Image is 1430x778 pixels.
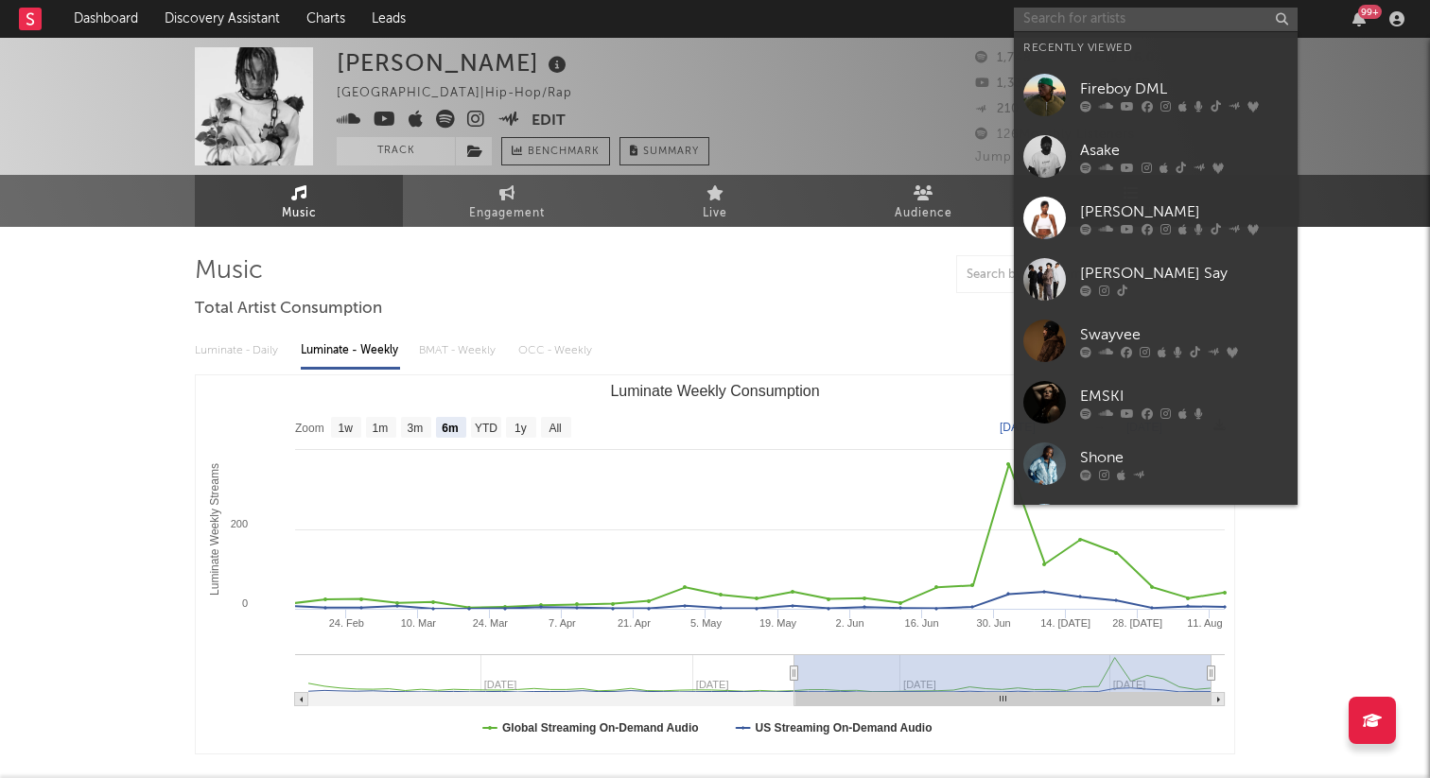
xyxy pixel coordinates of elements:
a: [PERSON_NAME] Say [1014,249,1298,310]
text: Zoom [295,422,324,435]
a: Shone [1014,433,1298,494]
div: [PERSON_NAME] Say [1080,262,1288,285]
div: 99 + [1358,5,1382,19]
a: Live [611,175,819,227]
text: Global Streaming On-Demand Audio [502,721,699,735]
span: 210 [975,103,1020,115]
text: 2. Jun [836,617,864,629]
text: YTD [475,422,497,435]
text: 28. [DATE] [1112,617,1162,629]
a: Asake [1014,126,1298,187]
a: Swayvee [1014,310,1298,372]
a: Music [195,175,403,227]
text: 16. Jun [905,617,939,629]
a: EMSKI [1014,372,1298,433]
svg: Luminate Weekly Consumption [196,375,1234,753]
text: 5. May [690,617,723,629]
span: Benchmark [528,141,600,164]
a: Benchmark [501,137,610,165]
button: Summary [619,137,709,165]
span: Music [282,202,317,225]
text: 6m [442,422,458,435]
text: 1y [514,422,527,435]
div: Swayvee [1080,323,1288,346]
a: Fireboy DML [1014,64,1298,126]
span: 1,330 [975,78,1031,90]
input: Search by song name or URL [957,268,1157,283]
text: 24. Mar [473,617,509,629]
span: Jump Score: 33.9 [975,151,1086,164]
button: Track [337,137,455,165]
text: 19. May [759,617,797,629]
text: 11. Aug [1187,617,1222,629]
a: Engagement [403,175,611,227]
span: Audience [895,202,952,225]
div: [PERSON_NAME] [1080,200,1288,223]
input: Search for artists [1014,8,1298,31]
div: Fireboy DML [1080,78,1288,100]
div: Shone [1080,446,1288,469]
span: Total Artist Consumption [195,298,382,320]
div: Asake [1080,139,1288,162]
span: Live [703,202,727,225]
text: Luminate Weekly Streams [208,463,221,596]
button: 99+ [1352,11,1366,26]
text: 0 [242,597,248,609]
text: 24. Feb [329,617,364,629]
a: Audience [819,175,1027,227]
text: 1w [339,422,354,435]
div: [PERSON_NAME] [337,47,571,78]
text: 200 [231,518,248,529]
text: Luminate Weekly Consumption [610,383,819,399]
text: 21. Apr [618,617,651,629]
text: 3m [408,422,424,435]
text: All [549,422,561,435]
div: Luminate - Weekly [301,335,400,367]
a: Davido [1014,494,1298,556]
text: US Streaming On-Demand Audio [756,721,933,735]
span: 1,748 [975,52,1032,64]
a: [PERSON_NAME] [1014,187,1298,249]
div: Recently Viewed [1023,37,1288,60]
text: [DATE] [1000,421,1036,434]
text: 30. Jun [977,617,1011,629]
span: 126 Monthly Listeners [975,129,1135,141]
button: Edit [532,110,566,133]
text: 10. Mar [401,617,437,629]
span: Summary [643,147,699,157]
text: 1m [373,422,389,435]
div: [GEOGRAPHIC_DATA] | Hip-Hop/Rap [337,82,594,105]
text: 14. [DATE] [1040,617,1090,629]
span: Engagement [469,202,545,225]
div: EMSKI [1080,385,1288,407]
text: 7. Apr [549,617,576,629]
